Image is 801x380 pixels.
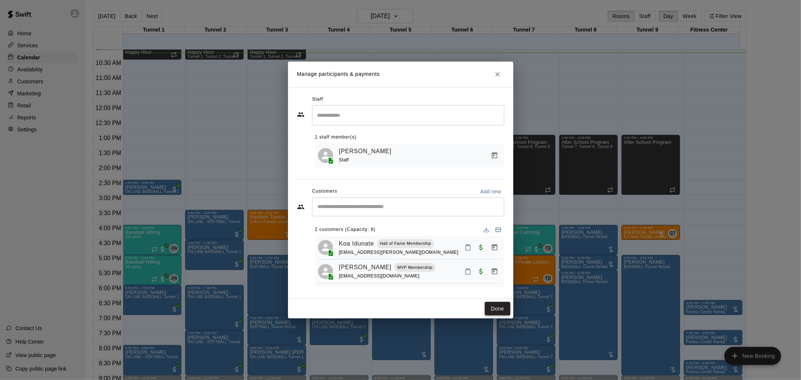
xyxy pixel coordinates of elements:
span: 1 staff member(s) [315,131,357,143]
span: Staff [339,157,349,163]
a: Koa Idunate [339,239,374,249]
button: Mark attendance [462,265,474,278]
button: Email participants [492,224,504,236]
div: Koa Idunate [318,240,333,255]
span: Customers [312,185,337,198]
button: Manage bookings & payment [488,241,501,254]
div: Search staff [312,105,504,125]
span: [EMAIL_ADDRESS][PERSON_NAME][DOMAIN_NAME] [339,250,459,255]
svg: Customers [297,203,305,211]
p: Add new [480,188,501,195]
span: Staff [312,93,323,106]
button: Close [491,68,504,81]
span: Paid with Credit [474,244,488,250]
button: Download list [480,224,492,236]
button: Add new [477,185,504,198]
span: 2 customers (Capacity: 6) [315,224,376,236]
div: Tate Budnick [318,148,333,163]
button: Manage bookings & payment [488,265,501,278]
svg: Staff [297,111,305,118]
button: Done [485,302,510,316]
button: Mark attendance [462,241,474,254]
a: [PERSON_NAME] [339,146,392,156]
div: Lawrence Primus [318,264,333,279]
p: Hall of Fame Membership [380,240,431,247]
p: MVP Membership [397,264,432,271]
div: Start typing to search customers... [312,198,504,216]
span: Paid with Card [474,268,488,274]
a: [PERSON_NAME] [339,262,392,272]
span: [EMAIL_ADDRESS][DOMAIN_NAME] [339,273,420,279]
p: Manage participants & payments [297,70,380,78]
button: Manage bookings & payment [488,149,501,162]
